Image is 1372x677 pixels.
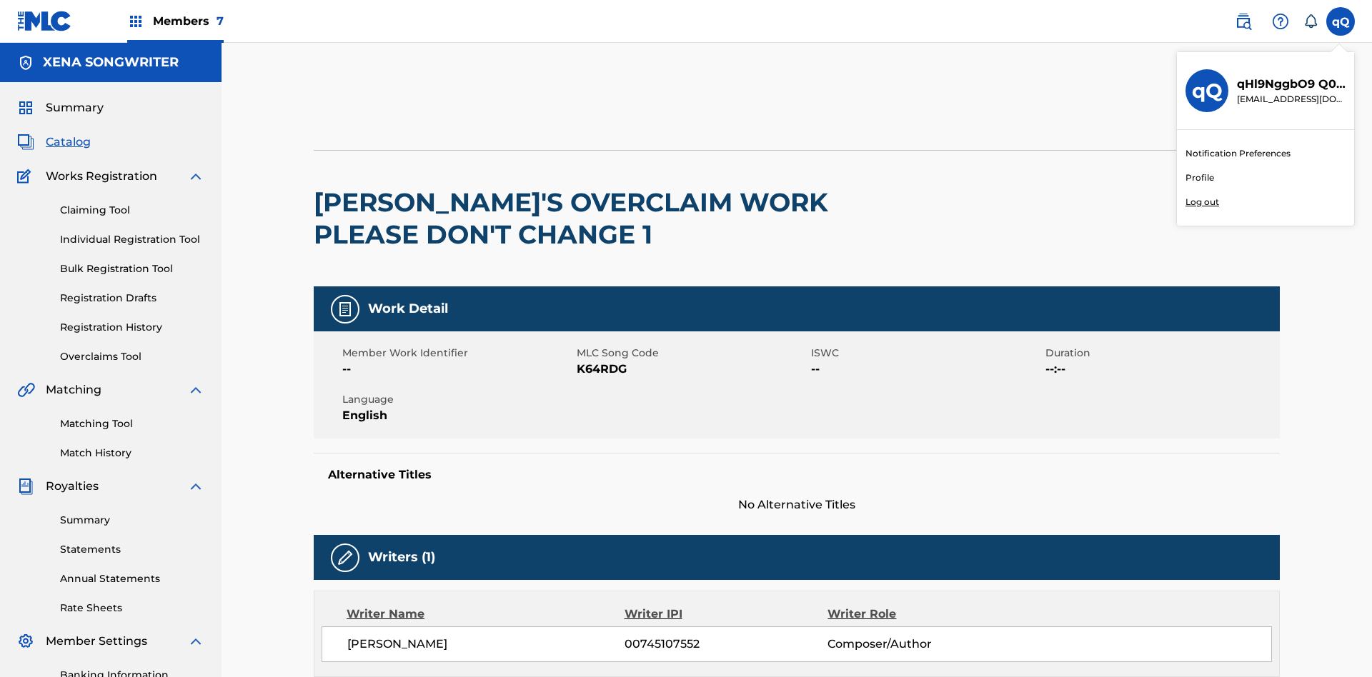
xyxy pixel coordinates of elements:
[314,496,1280,513] span: No Alternative Titles
[217,14,224,28] span: 7
[60,291,204,306] a: Registration Drafts
[1326,7,1355,36] div: User Menu
[1272,13,1289,30] img: help
[1235,13,1252,30] img: search
[1185,171,1214,184] a: Profile
[187,478,204,495] img: expand
[1185,147,1291,160] a: Notification Preferences
[1237,76,1346,93] p: qHl9NggbO9 Q0KkY2kifY
[60,542,204,557] a: Statements
[577,346,807,361] span: MLC Song Code
[625,636,827,653] span: 00745107552
[60,203,204,218] a: Claiming Tool
[1045,361,1276,378] span: --:--
[1266,7,1295,36] div: Help
[60,513,204,528] a: Summary
[368,549,435,566] h5: Writers (1)
[347,606,625,623] div: Writer Name
[43,54,179,71] h5: XENA SONGWRITER
[17,54,34,71] img: Accounts
[1237,93,1346,106] p: cleosongwriter@gmail.com
[60,232,204,247] a: Individual Registration Tool
[1229,7,1258,36] a: Public Search
[17,99,34,116] img: Summary
[1045,346,1276,361] span: Duration
[60,571,204,586] a: Annual Statements
[17,381,35,398] img: Matching
[60,416,204,431] a: Matching Tool
[127,13,144,30] img: Top Rightsholders
[1303,14,1318,29] div: Notifications
[347,636,625,653] span: [PERSON_NAME]
[827,636,1013,653] span: Composer/Author
[1301,608,1372,677] iframe: Chat Widget
[577,361,807,378] span: K64RDG
[342,392,573,407] span: Language
[17,11,72,31] img: MLC Logo
[60,601,204,616] a: Rate Sheets
[337,549,354,566] img: Writers
[46,168,157,185] span: Works Registration
[368,301,448,317] h5: Work Detail
[1192,79,1223,104] h3: qQ
[342,407,573,424] span: English
[60,349,204,364] a: Overclaims Tool
[811,346,1042,361] span: ISWC
[625,606,828,623] div: Writer IPI
[811,361,1042,378] span: --
[46,99,104,116] span: Summary
[827,606,1013,623] div: Writer Role
[17,99,104,116] a: SummarySummary
[17,478,34,495] img: Royalties
[46,633,147,650] span: Member Settings
[1185,196,1219,209] p: Log out
[153,13,224,29] span: Members
[46,478,99,495] span: Royalties
[187,168,204,185] img: expand
[187,381,204,398] img: expand
[337,301,354,318] img: Work Detail
[46,381,101,398] span: Matching
[17,134,91,151] a: CatalogCatalog
[314,186,893,251] h2: [PERSON_NAME]'S OVERCLAIM WORK PLEASE DON'T CHANGE 1
[328,468,1266,482] h5: Alternative Titles
[17,168,36,185] img: Works Registration
[342,346,573,361] span: Member Work Identifier
[60,261,204,276] a: Bulk Registration Tool
[60,446,204,461] a: Match History
[187,633,204,650] img: expand
[46,134,91,151] span: Catalog
[60,320,204,335] a: Registration History
[342,361,573,378] span: --
[17,633,34,650] img: Member Settings
[17,134,34,151] img: Catalog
